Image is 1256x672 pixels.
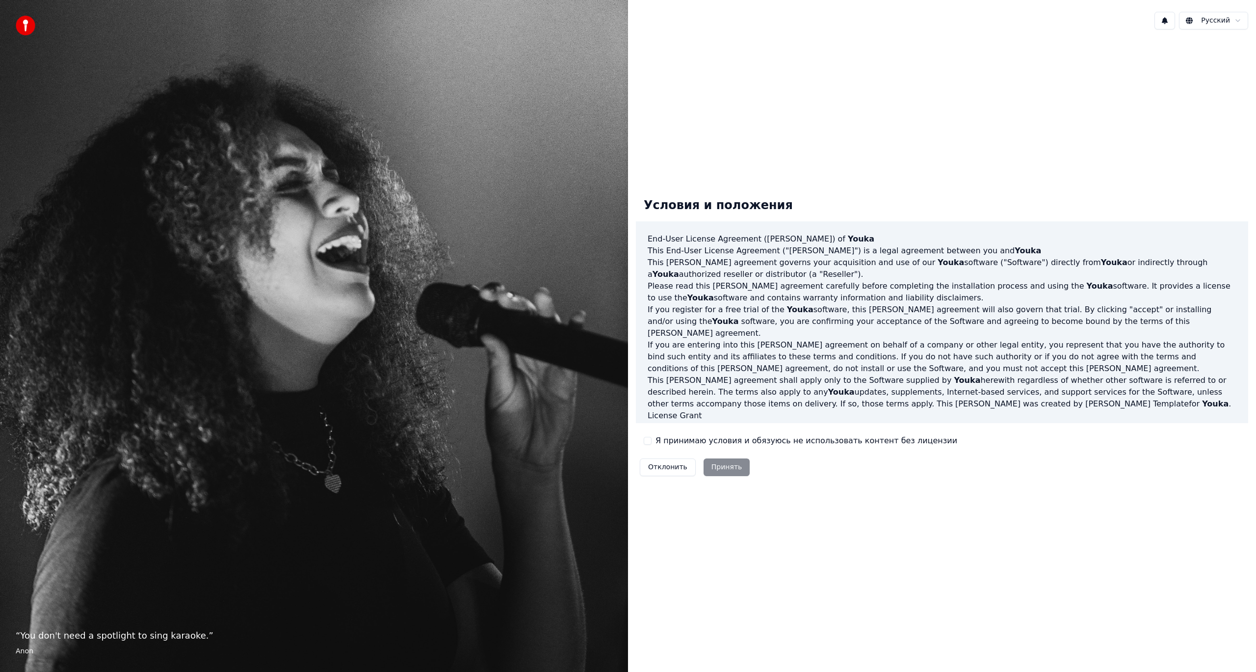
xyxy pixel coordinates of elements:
[648,233,1236,245] h3: End-User License Agreement ([PERSON_NAME]) of
[16,16,35,35] img: youka
[648,339,1236,375] p: If you are entering into this [PERSON_NAME] agreement on behalf of a company or other legal entit...
[828,387,855,397] span: Youka
[648,257,1236,280] p: This [PERSON_NAME] agreement governs your acquisition and use of our software ("Software") direct...
[655,435,957,447] label: Я принимаю условия и обязуюсь не использовать контент без лицензии
[648,280,1236,304] p: Please read this [PERSON_NAME] agreement carefully before completing the installation process and...
[648,375,1236,410] p: This [PERSON_NAME] agreement shall apply only to the Software supplied by herewith regardless of ...
[1202,399,1229,408] span: Youka
[640,458,696,476] button: Отклонить
[648,304,1236,339] p: If you register for a free trial of the software, this [PERSON_NAME] agreement will also govern t...
[648,410,1236,422] h3: License Grant
[938,258,964,267] span: Youka
[1087,281,1113,291] span: Youka
[1015,246,1041,255] span: Youka
[1101,258,1127,267] span: Youka
[787,305,813,314] span: Youka
[636,190,801,221] div: Условия и положения
[16,629,612,643] p: “ You don't need a spotlight to sing karaoke. ”
[16,646,612,656] footer: Anon
[994,423,1020,432] span: Youka
[712,317,739,326] span: Youka
[954,376,980,385] span: Youka
[648,423,674,432] span: Youka
[648,245,1236,257] p: This End-User License Agreement ("[PERSON_NAME]") is a legal agreement between you and
[653,269,679,279] span: Youka
[1085,399,1189,408] a: [PERSON_NAME] Template
[687,293,714,302] span: Youka
[848,234,874,243] span: Youka
[648,422,1236,445] p: hereby grants you a personal, non-transferable, non-exclusive licence to use the software on your...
